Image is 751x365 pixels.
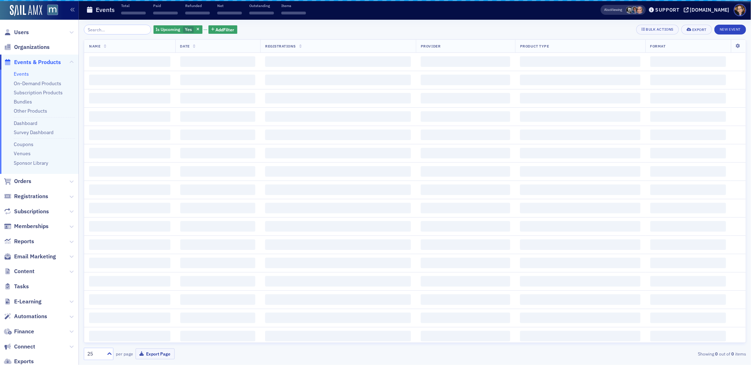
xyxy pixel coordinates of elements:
span: ‌ [520,331,640,341]
a: Venues [14,150,31,157]
span: ‌ [520,203,640,213]
span: Viewing [605,7,622,12]
span: Chris Dougherty [631,6,638,14]
span: Yes [185,26,192,32]
span: ‌ [89,148,170,158]
a: On-Demand Products [14,80,61,87]
p: Net [217,3,242,8]
a: Subscriptions [4,208,49,215]
span: ‌ [180,93,256,103]
p: Outstanding [249,3,274,8]
span: ‌ [265,313,411,323]
span: ‌ [180,313,256,323]
button: Bulk Actions [636,25,679,34]
span: Is Upcoming [156,26,181,32]
span: Organizations [14,43,50,51]
span: ‌ [89,294,170,305]
a: View Homepage [42,5,58,17]
a: Memberships [4,222,49,230]
span: Registrations [14,193,48,200]
button: Export [681,25,712,34]
span: Content [14,268,35,275]
a: Coupons [14,141,33,147]
span: ‌ [180,148,256,158]
span: ‌ [265,258,411,268]
span: ‌ [520,93,640,103]
span: Connect [14,343,35,351]
span: ‌ [265,75,411,85]
span: Reports [14,238,34,245]
span: ‌ [650,331,726,341]
span: ‌ [265,184,411,195]
span: Tasks [14,283,29,290]
span: ‌ [89,203,170,213]
span: ‌ [265,294,411,305]
span: Add Filter [216,26,234,33]
span: ‌ [520,294,640,305]
span: ‌ [265,203,411,213]
span: ‌ [265,148,411,158]
span: ‌ [180,75,256,85]
span: Finance [14,328,34,335]
span: Profile [734,4,746,16]
span: ‌ [89,56,170,67]
span: ‌ [89,75,170,85]
a: Registrations [4,193,48,200]
a: Users [4,29,29,36]
span: Email Marketing [14,253,56,260]
a: Email Marketing [4,253,56,260]
span: ‌ [265,166,411,177]
span: ‌ [421,93,510,103]
span: ‌ [89,93,170,103]
span: ‌ [89,331,170,341]
span: ‌ [265,130,411,140]
span: Product Type [520,44,549,49]
span: ‌ [421,148,510,158]
span: ‌ [650,294,726,305]
span: ‌ [421,313,510,323]
span: ‌ [421,130,510,140]
span: ‌ [89,221,170,232]
p: Paid [153,3,178,8]
span: ‌ [180,239,256,250]
a: Organizations [4,43,50,51]
span: ‌ [89,239,170,250]
span: ‌ [180,294,256,305]
span: ‌ [153,12,178,14]
span: Provider [421,44,440,49]
span: ‌ [650,148,726,158]
strong: 0 [714,351,719,357]
img: SailAMX [47,5,58,15]
span: ‌ [281,12,306,14]
span: ‌ [89,130,170,140]
span: ‌ [520,221,640,232]
a: Events [14,71,29,77]
button: AddFilter [208,25,237,34]
a: Dashboard [14,120,37,126]
div: [DOMAIN_NAME] [690,7,730,13]
span: Registrations [265,44,296,49]
span: ‌ [180,221,256,232]
span: ‌ [421,203,510,213]
span: Memberships [14,222,49,230]
span: ‌ [421,239,510,250]
a: E-Learning [4,298,42,306]
span: ‌ [421,75,510,85]
a: Finance [4,328,34,335]
p: Refunded [185,3,210,8]
span: Katie Foo [636,6,643,14]
span: ‌ [650,111,726,122]
div: Support [655,7,680,13]
span: ‌ [265,331,411,341]
span: ‌ [650,313,726,323]
span: ‌ [650,184,726,195]
img: SailAMX [10,5,42,16]
span: ‌ [89,313,170,323]
a: Other Products [14,108,47,114]
span: ‌ [180,331,256,341]
span: Subscriptions [14,208,49,215]
p: Total [121,3,146,8]
label: per page [116,351,133,357]
a: New Event [714,26,746,32]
